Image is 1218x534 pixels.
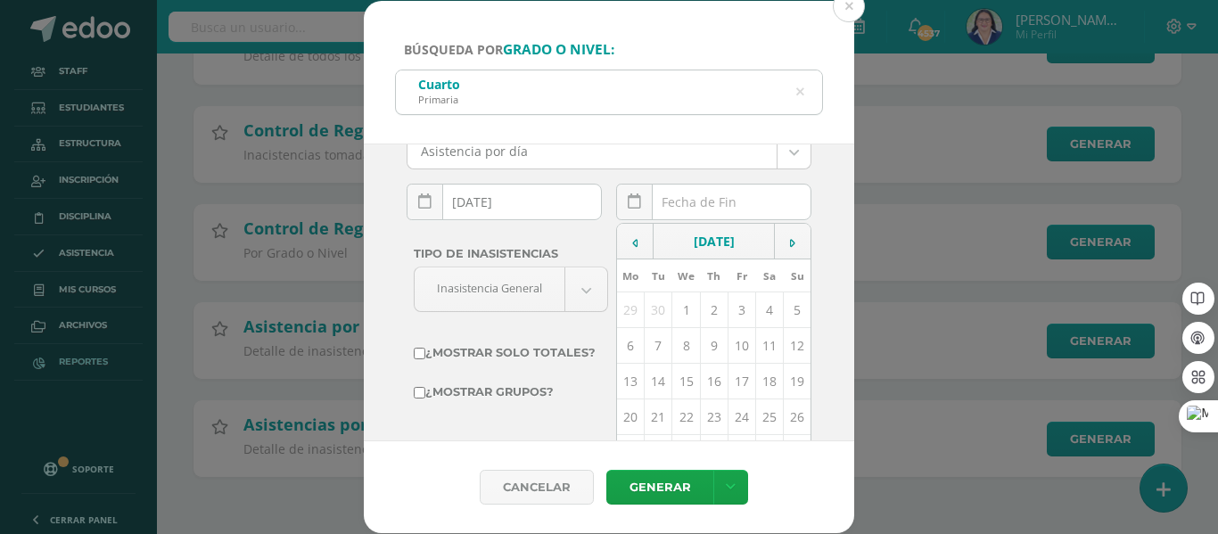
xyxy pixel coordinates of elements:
td: 14 [645,364,672,399]
td: 25 [756,399,784,435]
span: Asistencia por día [421,135,763,168]
th: Tu [645,259,672,292]
td: 15 [672,364,700,399]
div: Cuarto [418,76,460,93]
td: 29 [672,435,700,471]
input: ¿Mostrar solo totales? [414,348,425,359]
strong: grado o nivel: [503,40,614,59]
td: 6 [617,328,645,364]
td: 29 [617,292,645,328]
td: 11 [756,328,784,364]
td: 9 [700,328,728,364]
td: 27 [617,435,645,471]
td: [DATE] [654,224,775,259]
div: Primaria [418,93,460,106]
input: Fecha de Fin [617,185,811,219]
td: 19 [784,364,811,399]
td: 5 [784,292,811,328]
td: 4 [756,292,784,328]
td: 16 [700,364,728,399]
label: Tipo de Inasistencias [414,242,608,267]
td: 26 [784,399,811,435]
th: Fr [728,259,755,292]
td: 3 [728,292,755,328]
td: 7 [645,328,672,364]
label: ¿Mostrar grupos? [414,380,608,405]
div: Cancelar [480,470,594,505]
td: 2 [784,435,811,471]
td: 23 [700,399,728,435]
td: 18 [756,364,784,399]
td: 24 [728,399,755,435]
td: 2 [700,292,728,328]
td: 22 [672,399,700,435]
th: We [672,259,700,292]
a: Generar [606,470,713,505]
th: Th [700,259,728,292]
a: Inasistencia General [415,267,607,311]
input: ¿Mostrar grupos? [414,387,425,398]
td: 1 [756,435,784,471]
label: ¿Mostrar solo totales? [414,341,608,366]
th: Sa [756,259,784,292]
td: 13 [617,364,645,399]
td: 30 [645,292,672,328]
td: 10 [728,328,755,364]
td: 1 [672,292,700,328]
td: 21 [645,399,672,435]
td: 30 [700,435,728,471]
td: 12 [784,328,811,364]
span: Búsqueda por [404,41,614,58]
td: 8 [672,328,700,364]
td: 28 [645,435,672,471]
td: 31 [728,435,755,471]
th: Mo [617,259,645,292]
td: 17 [728,364,755,399]
td: 20 [617,399,645,435]
input: Fecha de inicio [407,185,601,219]
th: Su [784,259,811,292]
input: ej. Primero primaria, etc. [396,70,822,114]
span: Inasistencia General [437,267,542,309]
a: Asistencia por día [407,135,811,168]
